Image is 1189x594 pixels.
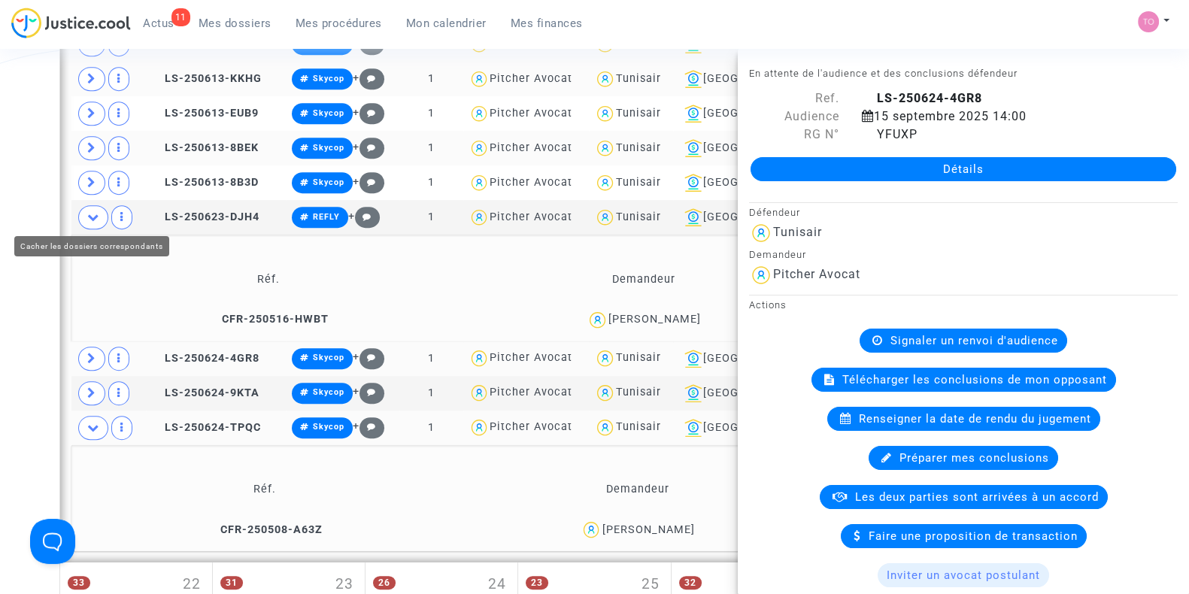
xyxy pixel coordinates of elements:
[616,141,661,154] div: Tunisair
[679,576,702,589] span: 32
[594,138,616,159] img: icon-user.svg
[594,207,616,229] img: icon-user.svg
[399,62,463,96] td: 1
[296,17,382,30] span: Mes procédures
[594,172,616,194] img: icon-user.svg
[851,108,1151,126] div: 15 septembre 2025 14:00
[749,68,1018,79] small: En attente de l'audience et des conclusions défendeur
[399,165,463,200] td: 1
[684,70,702,88] img: icon-banque.svg
[399,376,463,411] td: 1
[877,91,982,105] b: LS-250624-4GR8
[678,70,833,88] div: [GEOGRAPHIC_DATA]
[616,351,661,364] div: Tunisair
[469,207,490,229] img: icon-user.svg
[220,576,243,589] span: 31
[406,17,487,30] span: Mon calendrier
[684,384,702,402] img: icon-banque.svg
[151,211,259,223] span: LS-250623-DJH4
[749,263,773,287] img: icon-user.svg
[1138,11,1159,32] img: fe1f3729a2b880d5091b466bdc4f5af5
[678,105,833,123] div: [GEOGRAPHIC_DATA]
[581,519,602,541] img: icon-user.svg
[678,419,833,437] div: [GEOGRAPHIC_DATA]
[171,8,190,26] div: 11
[602,523,694,536] div: [PERSON_NAME]
[862,127,918,141] span: YFUXP
[616,38,661,50] div: Tunisair
[616,211,661,223] div: Tunisair
[526,576,548,589] span: 23
[469,68,490,90] img: icon-user.svg
[394,12,499,35] a: Mon calendrier
[313,387,344,397] span: Skycop
[511,17,583,30] span: Mes finances
[751,157,1176,181] a: Détails
[749,207,800,218] small: Défendeur
[684,208,702,226] img: icon-banque.svg
[738,126,851,144] div: RG N°
[490,420,572,433] div: Pitcher Avocat
[399,411,463,445] td: 1
[313,108,344,118] span: Skycop
[399,96,463,131] td: 1
[284,12,394,35] a: Mes procédures
[490,386,572,399] div: Pitcher Avocat
[616,107,661,120] div: Tunisair
[353,420,385,432] span: +
[469,382,490,404] img: icon-user.svg
[452,465,823,514] td: Demandeur
[460,255,826,304] td: Demandeur
[490,211,572,223] div: Pitcher Avocat
[499,12,595,35] a: Mes finances
[899,451,1049,465] span: Préparer mes conclusions
[490,351,572,364] div: Pitcher Avocat
[131,12,187,35] a: 11Actus
[684,105,702,123] img: icon-banque.svg
[842,373,1107,386] span: Télécharger les conclusions de mon opposant
[313,74,344,83] span: Skycop
[594,347,616,369] img: icon-user.svg
[353,385,385,398] span: +
[684,350,702,368] img: icon-banque.svg
[353,350,385,363] span: +
[773,267,860,281] div: Pitcher Avocat
[678,208,833,226] div: [GEOGRAPHIC_DATA]
[469,347,490,369] img: icon-user.svg
[469,417,490,438] img: icon-user.svg
[684,419,702,437] img: icon-banque.svg
[749,249,806,260] small: Demandeur
[594,68,616,90] img: icon-user.svg
[749,221,773,245] img: icon-user.svg
[353,141,385,153] span: +
[313,143,344,153] span: Skycop
[887,568,1040,582] span: Inviter un avocat postulant
[30,519,75,564] iframe: Help Scout Beacon - Open
[77,255,460,304] td: Réf.
[594,382,616,404] img: icon-user.svg
[890,334,1058,347] span: Signaler un renvoi d'audience
[490,107,572,120] div: Pitcher Avocat
[684,139,702,157] img: icon-banque.svg
[469,103,490,125] img: icon-user.svg
[353,71,385,84] span: +
[678,174,833,192] div: [GEOGRAPHIC_DATA]
[353,37,385,50] span: +
[678,139,833,157] div: [GEOGRAPHIC_DATA]
[594,103,616,125] img: icon-user.svg
[594,417,616,438] img: icon-user.svg
[313,422,344,432] span: Skycop
[608,313,701,326] div: [PERSON_NAME]
[469,138,490,159] img: icon-user.svg
[616,420,661,433] div: Tunisair
[678,350,833,368] div: [GEOGRAPHIC_DATA]
[616,386,661,399] div: Tunisair
[490,176,572,189] div: Pitcher Avocat
[151,421,261,434] span: LS-250624-TPQC
[399,341,463,376] td: 1
[738,89,851,108] div: Ref.
[313,177,344,187] span: Skycop
[348,210,381,223] span: +
[151,141,259,154] span: LS-250613-8BEK
[353,106,385,119] span: +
